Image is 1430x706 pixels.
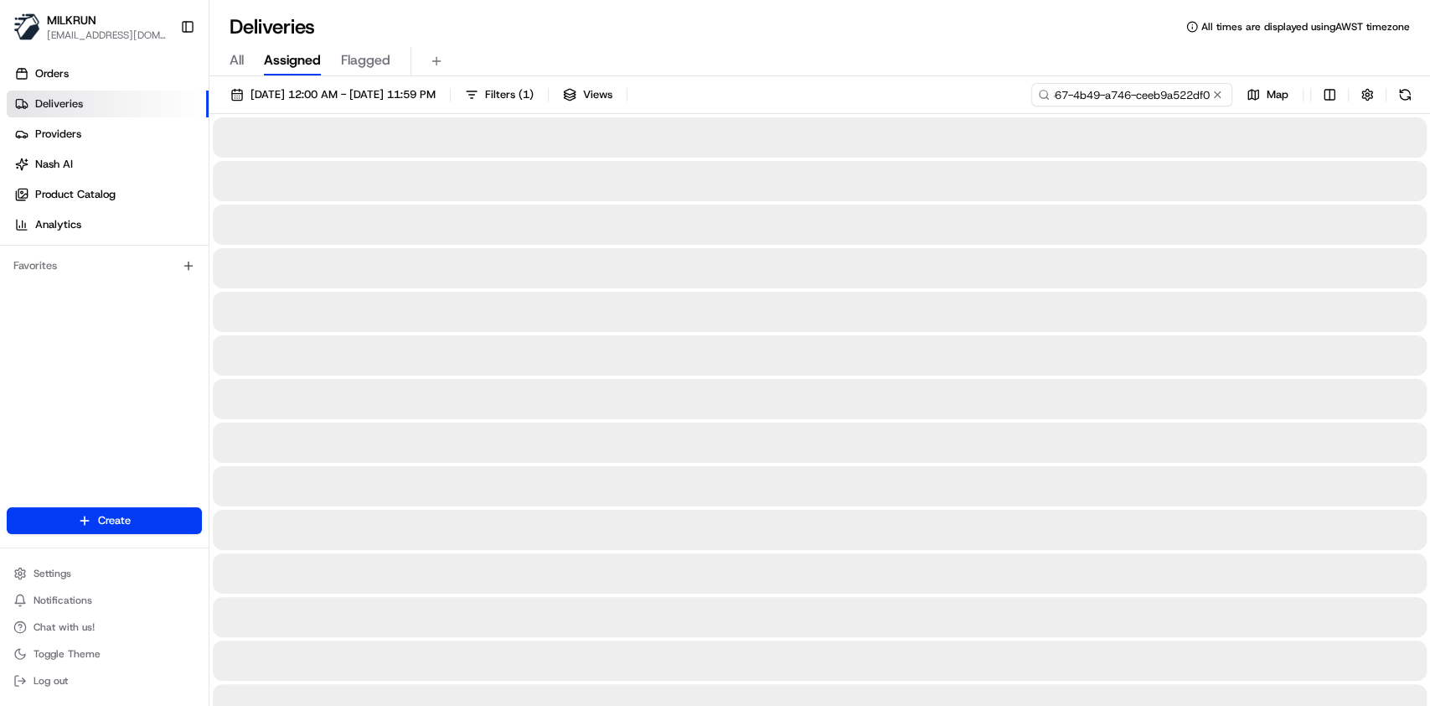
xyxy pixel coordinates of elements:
button: Create [7,507,202,534]
span: Notifications [34,594,92,607]
button: [EMAIL_ADDRESS][DOMAIN_NAME] [47,29,167,42]
span: Product Catalog [35,187,116,202]
a: Orders [7,60,209,87]
a: Product Catalog [7,181,209,208]
span: Flagged [341,50,390,70]
span: All [230,50,244,70]
span: Nash AI [35,157,73,172]
button: Views [555,83,620,106]
a: Nash AI [7,151,209,178]
button: Toggle Theme [7,642,202,666]
span: Deliveries [35,96,83,112]
span: Chat with us! [34,620,95,634]
span: Providers [35,127,81,142]
span: Create [98,513,131,528]
button: Notifications [7,589,202,612]
button: Log out [7,669,202,693]
span: Log out [34,674,68,688]
span: [DATE] 12:00 AM - [DATE] 11:59 PM [250,87,436,102]
span: Map [1267,87,1288,102]
span: Toggle Theme [34,647,101,661]
button: Refresh [1393,83,1417,106]
span: Views [583,87,612,102]
button: [DATE] 12:00 AM - [DATE] 11:59 PM [223,83,443,106]
input: Type to search [1031,83,1232,106]
a: Providers [7,121,209,148]
span: Filters [485,87,534,102]
button: Filters(1) [457,83,541,106]
h1: Deliveries [230,13,315,40]
button: MILKRUN [47,12,96,29]
button: MILKRUNMILKRUN[EMAIL_ADDRESS][DOMAIN_NAME] [7,7,173,47]
a: Analytics [7,211,209,238]
div: Favorites [7,252,202,279]
span: Analytics [35,217,81,232]
a: Deliveries [7,91,209,117]
span: ( 1 ) [519,87,534,102]
button: Map [1239,83,1296,106]
button: Chat with us! [7,615,202,639]
span: Orders [35,66,69,81]
span: All times are displayed using AWST timezone [1201,20,1410,34]
img: MILKRUN [13,13,40,40]
span: Assigned [264,50,321,70]
button: Settings [7,562,202,585]
span: Settings [34,567,71,580]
